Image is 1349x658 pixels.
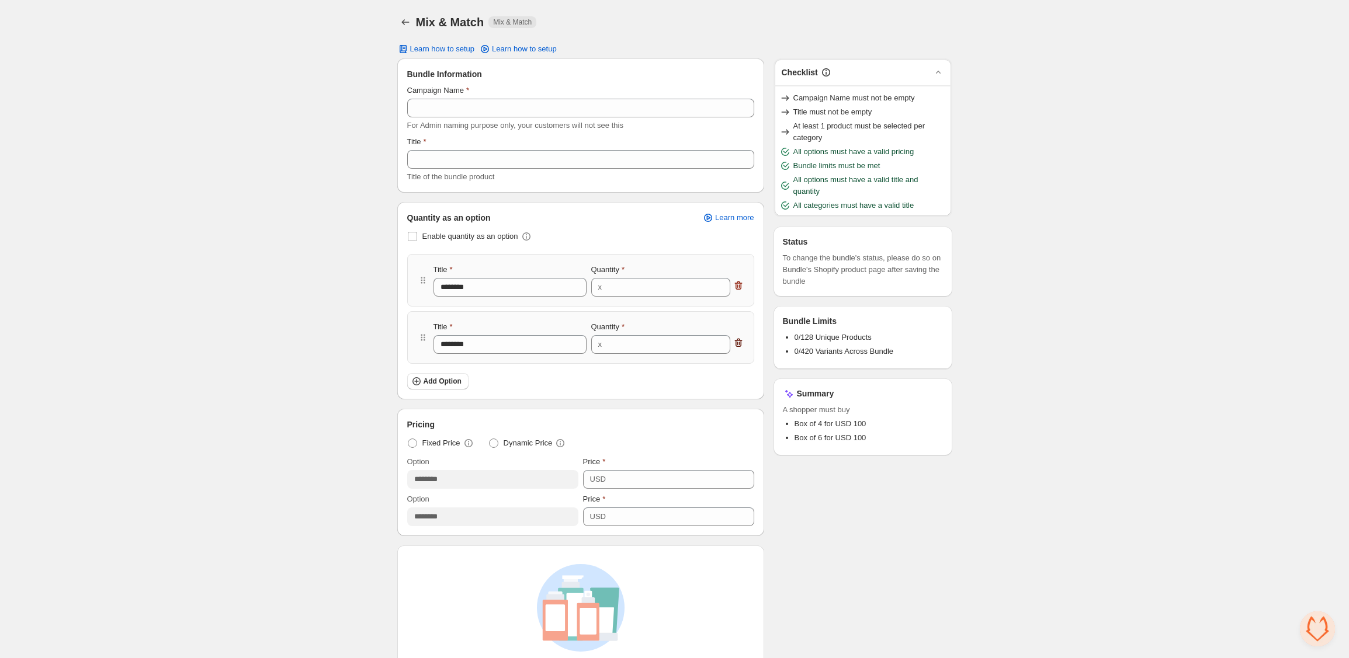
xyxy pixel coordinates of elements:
[407,212,491,224] span: Quantity as an option
[407,456,429,468] label: Option
[793,120,946,144] span: At least 1 product must be selected per category
[583,456,606,468] label: Price
[783,236,808,248] h3: Status
[583,493,606,505] label: Price
[590,474,606,485] div: USD
[598,339,602,350] div: x
[434,264,453,276] label: Title
[422,437,460,449] span: Fixed Price
[472,41,564,57] a: Learn how to setup
[591,264,625,276] label: Quantity
[424,377,462,386] span: Add Option
[782,67,818,78] h3: Checklist
[390,41,482,57] button: Learn how to setup
[493,18,532,27] span: Mix & Match
[795,347,894,356] span: 0/420 Variants Across Bundle
[695,210,761,226] a: Learn more
[797,388,834,399] h3: Summary
[793,160,880,172] span: Bundle limits must be met
[793,174,946,197] span: All options must have a valid title and quantity
[793,146,914,158] span: All options must have a valid pricing
[795,418,943,430] li: Box of 4 for USD 100
[793,106,872,118] span: Title must not be empty
[407,85,470,96] label: Campaign Name
[504,437,553,449] span: Dynamic Price
[422,232,518,241] span: Enable quantity as an option
[795,333,872,342] span: 0/128 Unique Products
[1300,611,1335,646] a: Open chat
[434,321,453,333] label: Title
[783,252,943,287] span: To change the bundle's status, please do so on Bundle's Shopify product page after saving the bundle
[591,321,625,333] label: Quantity
[410,44,475,54] span: Learn how to setup
[715,213,754,222] span: Learn more
[492,44,557,54] span: Learn how to setup
[590,511,606,523] div: USD
[783,404,943,416] span: A shopper must buy
[407,373,469,389] button: Add Option
[407,136,426,148] label: Title
[407,68,482,80] span: Bundle Information
[407,172,495,181] span: Title of the bundle product
[416,15,484,29] h1: Mix & Match
[407,419,435,430] span: Pricing
[793,200,914,211] span: All categories must have a valid title
[598,281,602,293] div: x
[407,121,623,130] span: For Admin naming purpose only, your customers will not see this
[783,315,837,327] h3: Bundle Limits
[793,92,915,104] span: Campaign Name must not be empty
[397,14,414,30] button: Back
[407,493,429,505] label: Option
[795,432,943,444] li: Box of 6 for USD 100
